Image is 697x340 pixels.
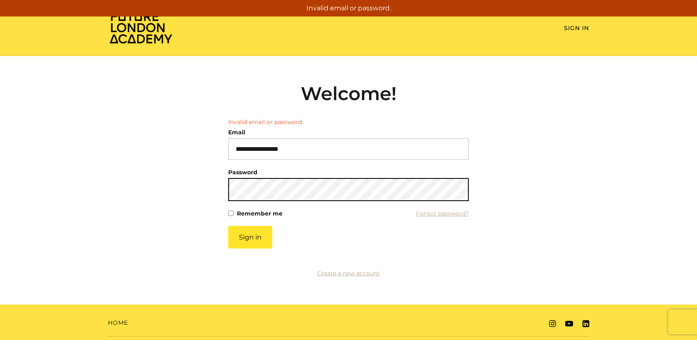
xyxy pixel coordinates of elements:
[317,270,380,277] a: Create a new account
[228,166,257,178] label: Password
[108,11,174,44] img: Home Page
[228,118,469,127] li: Invalid email or password.
[237,208,283,219] label: Remember me
[416,208,469,219] a: Forgot password?
[228,127,245,138] label: Email
[228,82,469,105] h2: Welcome!
[108,319,128,327] a: Home
[3,3,694,13] p: Invalid email or password.
[564,24,589,32] a: Sign In
[228,226,272,249] button: Sign in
